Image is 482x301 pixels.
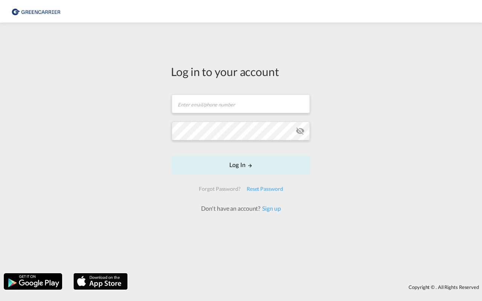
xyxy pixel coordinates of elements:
button: LOGIN [171,155,311,174]
div: Log in to your account [171,64,311,79]
a: Sign up [260,205,281,212]
img: apple.png [73,272,128,290]
div: Copyright © . All Rights Reserved [131,281,482,293]
md-icon: icon-eye-off [296,126,305,135]
img: 1378a7308afe11ef83610d9e779c6b34.png [11,3,62,20]
div: Don't have an account? [193,204,289,213]
div: Forgot Password? [196,182,243,196]
img: google.png [3,272,63,290]
div: Reset Password [244,182,286,196]
input: Enter email/phone number [172,94,310,113]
